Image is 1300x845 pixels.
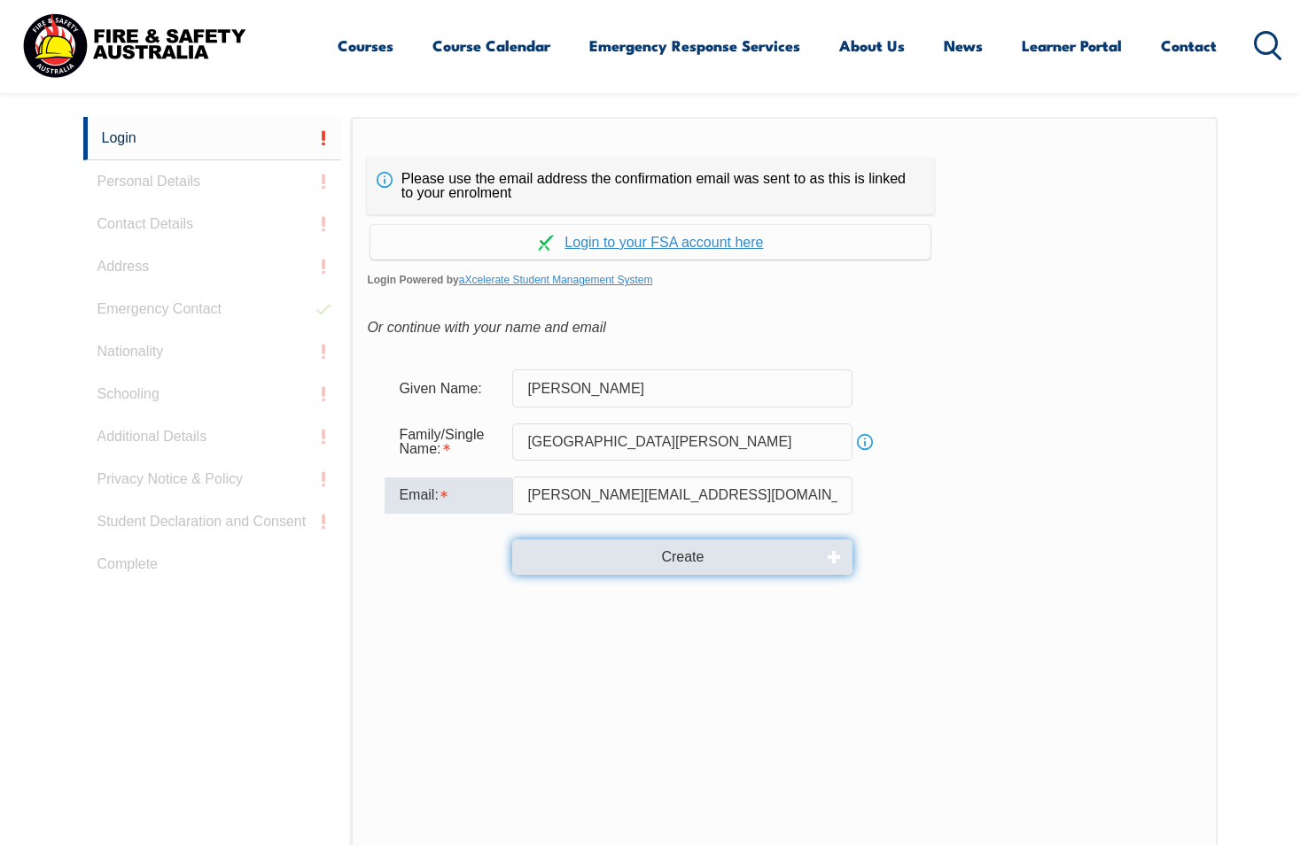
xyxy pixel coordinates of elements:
[1161,22,1217,69] a: Contact
[459,274,653,286] a: aXcelerate Student Management System
[338,22,393,69] a: Courses
[385,477,512,513] div: Email is required.
[852,430,877,454] a: Info
[432,22,550,69] a: Course Calendar
[944,22,983,69] a: News
[538,235,554,251] img: Log in withaxcelerate
[1022,22,1122,69] a: Learner Portal
[367,267,1201,293] span: Login Powered by
[367,158,934,214] div: Please use the email address the confirmation email was sent to as this is linked to your enrolment
[839,22,905,69] a: About Us
[367,314,1201,341] div: Or continue with your name and email
[512,539,852,575] button: Create
[385,418,512,466] div: Family/Single Name is required.
[385,371,512,405] div: Given Name:
[83,117,342,160] a: Login
[589,22,800,69] a: Emergency Response Services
